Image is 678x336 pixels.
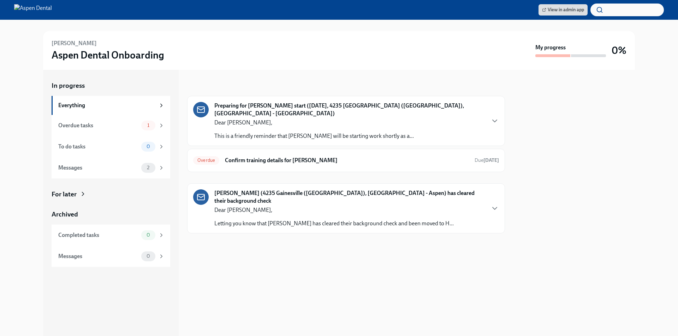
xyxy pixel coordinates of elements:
a: Messages2 [52,157,170,178]
span: Due [475,157,499,163]
a: In progress [52,81,170,90]
div: Messages [58,164,138,172]
div: Everything [58,102,155,109]
span: August 15th, 2025 10:00 [475,157,499,164]
h3: Aspen Dental Onboarding [52,49,164,61]
div: For later [52,190,77,199]
div: Messages [58,252,138,260]
h6: Confirm training details for [PERSON_NAME] [225,157,469,164]
span: View in admin app [542,6,584,13]
p: Dear [PERSON_NAME], [214,119,414,127]
p: Letting you know that [PERSON_NAME] has cleared their background check and been moved to H... [214,220,454,227]
span: Overdue [193,158,219,163]
span: 0 [142,232,154,238]
a: For later [52,190,170,199]
span: 2 [143,165,154,170]
div: In progress [187,81,220,90]
span: 0 [142,144,154,149]
strong: Preparing for [PERSON_NAME] start ([DATE], 4235 [GEOGRAPHIC_DATA] ([GEOGRAPHIC_DATA]), [GEOGRAPHI... [214,102,485,117]
h3: 0% [612,44,626,57]
a: Completed tasks0 [52,225,170,246]
strong: [DATE] [483,157,499,163]
a: Archived [52,210,170,219]
strong: My progress [535,44,566,51]
div: Overdue tasks [58,122,138,129]
h6: [PERSON_NAME] [52,39,97,47]
p: Dear [PERSON_NAME], [214,206,454,214]
a: To do tasks0 [52,136,170,157]
img: Aspen Dental [14,4,52,16]
span: 0 [142,253,154,259]
a: OverdueConfirm training details for [PERSON_NAME]Due[DATE] [193,155,499,166]
div: To do tasks [58,143,138,151]
a: Everything [52,96,170,115]
strong: [PERSON_NAME] (4235 Gainesville ([GEOGRAPHIC_DATA]), [GEOGRAPHIC_DATA] - Aspen) has cleared their... [214,189,485,205]
span: 1 [143,123,154,128]
a: Messages0 [52,246,170,267]
p: This is a friendly reminder that [PERSON_NAME] will be starting work shortly as a... [214,132,414,140]
a: View in admin app [539,4,588,16]
div: Completed tasks [58,231,138,239]
a: Overdue tasks1 [52,115,170,136]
